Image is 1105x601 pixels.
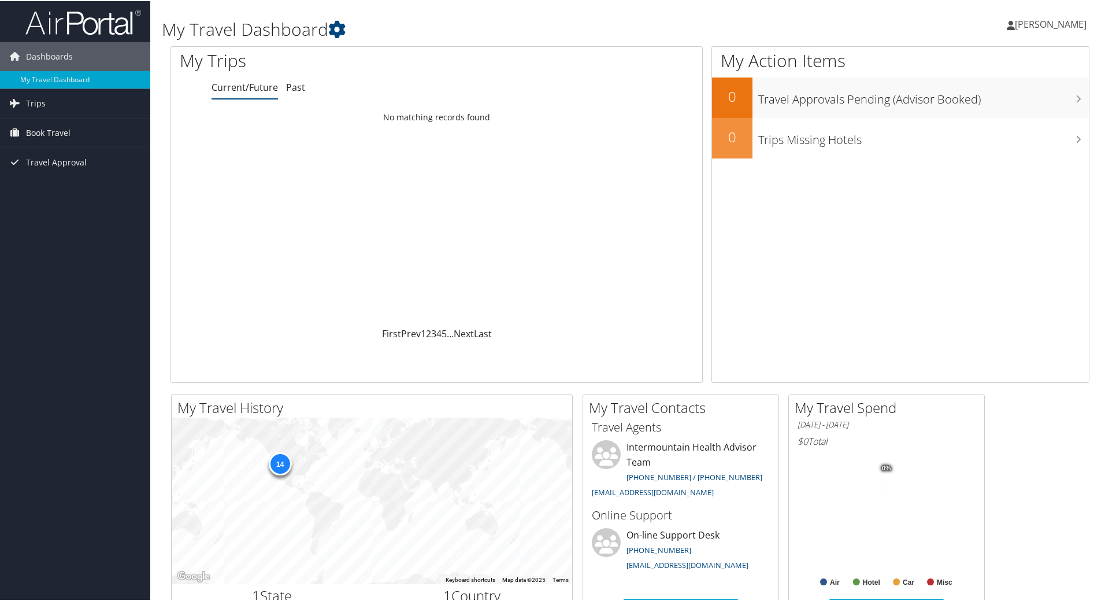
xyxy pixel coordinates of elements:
[712,126,752,146] h2: 0
[26,41,73,70] span: Dashboards
[758,84,1089,106] h3: Travel Approvals Pending (Advisor Booked)
[502,576,546,582] span: Map data ©2025
[882,464,891,471] tspan: 0%
[212,80,278,93] a: Current/Future
[592,418,770,434] h3: Travel Agents
[795,397,984,416] h2: My Travel Spend
[26,88,46,117] span: Trips
[626,559,748,569] a: [EMAIL_ADDRESS][DOMAIN_NAME]
[268,451,291,474] div: 14
[712,47,1089,72] h1: My Action Items
[798,434,808,447] span: $0
[798,434,976,447] h6: Total
[421,326,426,339] a: 1
[175,568,213,583] img: Google
[626,471,762,481] a: [PHONE_NUMBER] / [PHONE_NUMBER]
[1015,17,1087,30] span: [PERSON_NAME]
[431,326,436,339] a: 3
[175,568,213,583] a: Open this area in Google Maps (opens a new window)
[286,80,305,93] a: Past
[552,576,569,582] a: Terms (opens in new tab)
[447,326,454,339] span: …
[626,544,691,554] a: [PHONE_NUMBER]
[177,397,572,416] h2: My Travel History
[830,577,840,585] text: Air
[401,326,421,339] a: Prev
[180,47,472,72] h1: My Trips
[26,117,71,146] span: Book Travel
[592,486,714,496] a: [EMAIL_ADDRESS][DOMAIN_NAME]
[454,326,474,339] a: Next
[446,575,495,583] button: Keyboard shortcuts
[798,418,976,429] h6: [DATE] - [DATE]
[171,106,702,127] td: No matching records found
[426,326,431,339] a: 2
[474,326,492,339] a: Last
[586,439,776,501] li: Intermountain Health Advisor Team
[442,326,447,339] a: 5
[26,147,87,176] span: Travel Approval
[712,86,752,105] h2: 0
[25,8,141,35] img: airportal-logo.png
[436,326,442,339] a: 4
[592,506,770,522] h3: Online Support
[758,125,1089,147] h3: Trips Missing Hotels
[586,527,776,574] li: On-line Support Desk
[712,117,1089,157] a: 0Trips Missing Hotels
[589,397,778,416] h2: My Travel Contacts
[937,577,952,585] text: Misc
[1007,6,1098,40] a: [PERSON_NAME]
[382,326,401,339] a: First
[863,577,880,585] text: Hotel
[903,577,914,585] text: Car
[712,76,1089,117] a: 0Travel Approvals Pending (Advisor Booked)
[162,16,786,40] h1: My Travel Dashboard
